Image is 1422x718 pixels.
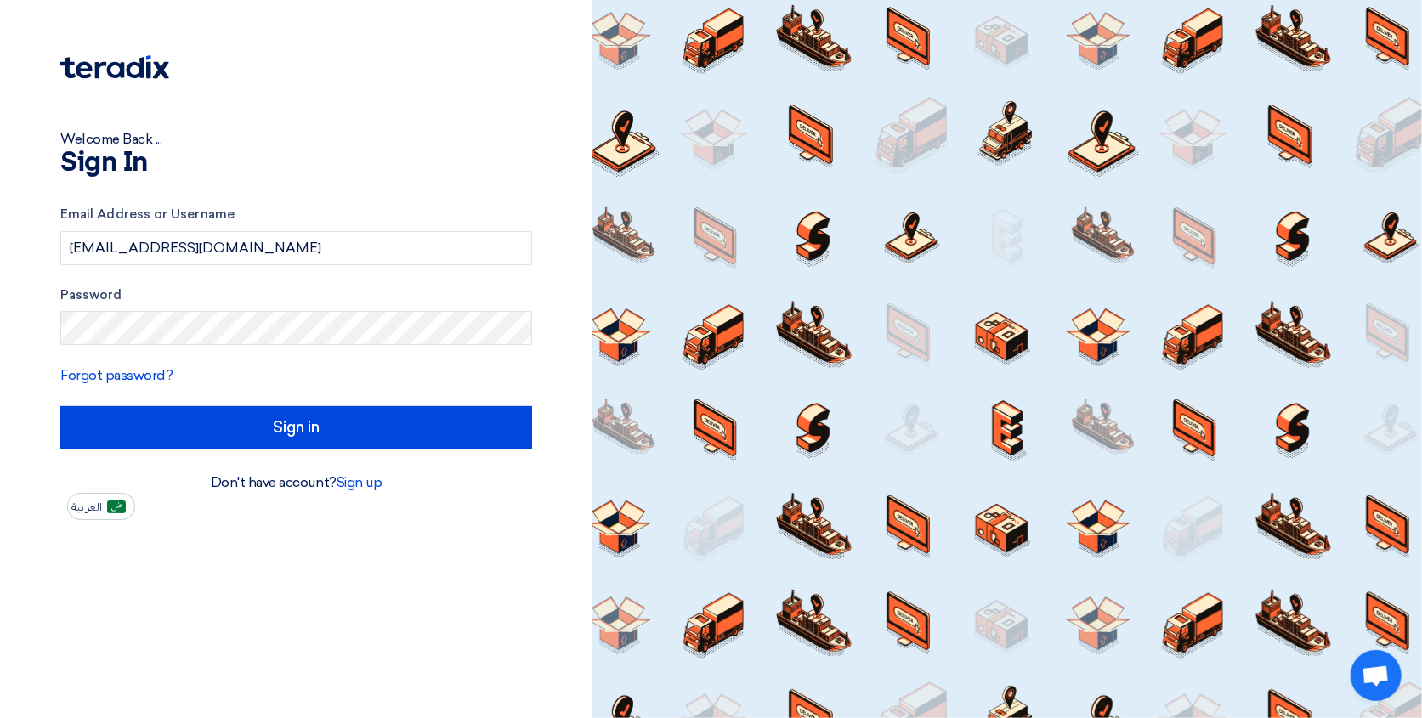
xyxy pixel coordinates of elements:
div: Don't have account? [60,472,532,493]
label: Email Address or Username [60,205,532,224]
a: Forgot password? [60,367,173,383]
input: Enter your business email or username [60,231,532,265]
button: العربية [67,493,135,520]
label: Password [60,286,532,305]
div: Open chat [1351,650,1402,701]
img: Teradix logo [60,55,169,79]
input: Sign in [60,406,532,449]
h1: Sign In [60,150,532,177]
a: Sign up [337,474,382,490]
div: Welcome Back ... [60,129,532,150]
img: ar-AR.png [107,500,126,513]
span: العربية [71,501,102,513]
